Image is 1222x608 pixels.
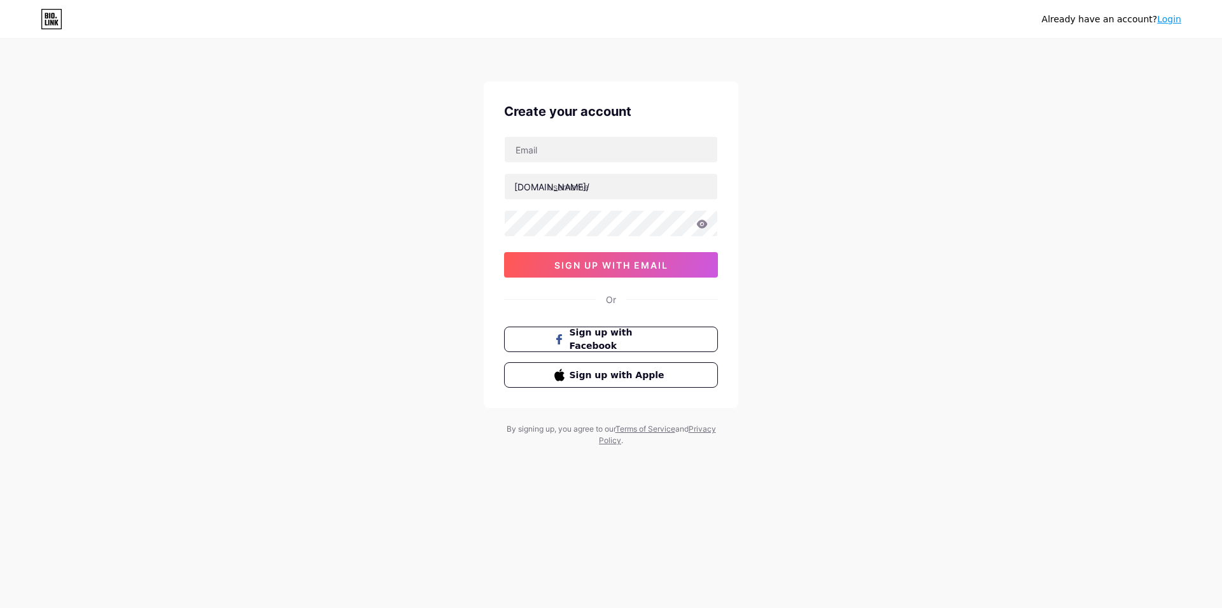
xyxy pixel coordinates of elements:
div: Or [606,293,616,306]
div: Already have an account? [1042,13,1181,26]
a: Login [1157,14,1181,24]
div: By signing up, you agree to our and . [503,423,719,446]
input: username [505,174,717,199]
div: [DOMAIN_NAME]/ [514,180,589,194]
div: Create your account [504,102,718,121]
span: sign up with email [554,260,668,271]
span: Sign up with Apple [570,369,668,382]
button: Sign up with Apple [504,362,718,388]
span: Sign up with Facebook [570,326,668,353]
input: Email [505,137,717,162]
button: Sign up with Facebook [504,327,718,352]
button: sign up with email [504,252,718,278]
a: Terms of Service [615,424,675,434]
